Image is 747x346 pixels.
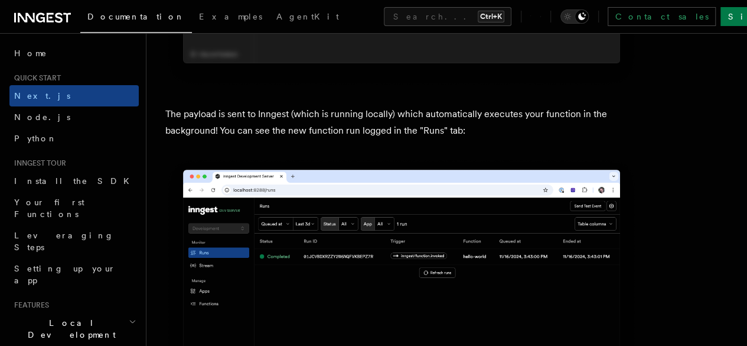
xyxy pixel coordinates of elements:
a: Documentation [80,4,192,33]
p: The payload is sent to Inngest (which is running locally) which automatically executes your funct... [165,106,638,139]
a: Install the SDK [9,170,139,192]
a: Node.js [9,106,139,128]
span: Your first Functions [14,198,84,219]
a: Setting up your app [9,258,139,291]
a: Your first Functions [9,192,139,225]
span: Install the SDK [14,176,136,186]
span: Home [14,47,47,59]
a: Contact sales [608,7,716,26]
span: Features [9,300,49,310]
span: Inngest tour [9,159,66,168]
a: Next.js [9,85,139,106]
span: Quick start [9,73,61,83]
span: Python [14,134,57,143]
span: AgentKit [276,12,339,21]
kbd: Ctrl+K [478,11,504,22]
a: Leveraging Steps [9,225,139,258]
span: Documentation [87,12,185,21]
button: Toggle dark mode [560,9,589,24]
button: Search...Ctrl+K [384,7,511,26]
span: Local Development [9,317,129,341]
a: Examples [192,4,269,32]
span: Node.js [14,112,70,122]
button: Local Development [9,312,139,345]
a: Python [9,128,139,149]
span: Leveraging Steps [14,231,114,252]
a: Home [9,43,139,64]
span: Examples [199,12,262,21]
span: Setting up your app [14,264,116,285]
span: Next.js [14,91,70,101]
a: AgentKit [269,4,346,32]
